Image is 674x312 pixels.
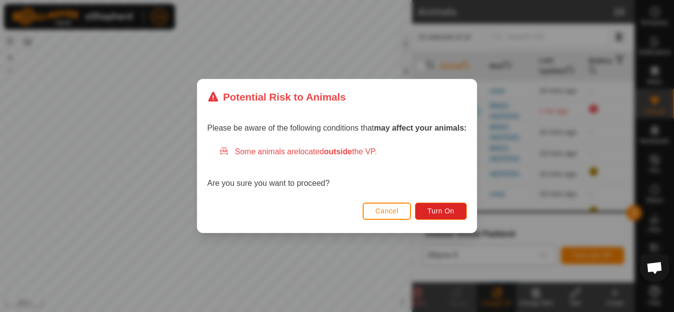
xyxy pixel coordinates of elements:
button: Cancel [363,203,412,220]
span: Turn On [428,207,454,215]
strong: may affect your animals: [374,124,467,132]
div: Potential Risk to Animals [207,89,346,104]
div: Open chat [640,253,670,282]
div: Some animals are [219,146,467,158]
button: Turn On [415,203,467,220]
span: Please be aware of the following conditions that [207,124,467,132]
span: Cancel [375,207,399,215]
span: located the VP. [299,147,377,156]
div: Are you sure you want to proceed? [207,146,467,189]
strong: outside [324,147,352,156]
